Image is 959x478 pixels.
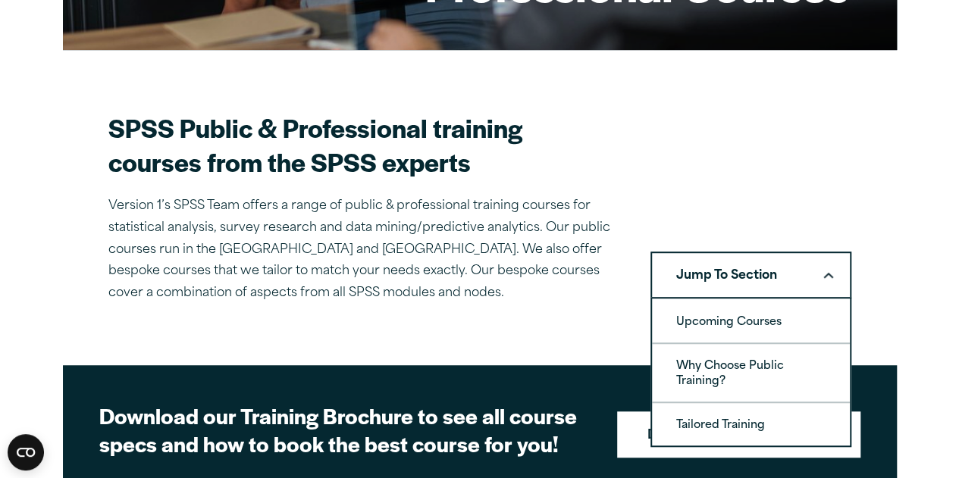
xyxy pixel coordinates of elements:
h2: Download our Training Brochure to see all course specs and how to book the best course for you! [99,401,594,458]
nav: Table of Contents [650,251,851,298]
button: Open CMP widget [8,434,44,470]
h2: SPSS Public & Professional training courses from the SPSS experts [108,111,614,179]
a: Download Training Brochure [617,411,860,458]
p: Version 1’s SPSS Team offers a range of public & professional training courses for statistical an... [108,195,614,305]
a: Tailored Training [652,403,850,445]
a: Why Choose Public Training? [652,344,850,401]
button: Jump To SectionDownward pointing chevron [650,251,851,298]
ol: Jump To SectionDownward pointing chevron [650,297,851,447]
strong: Download Training Brochure [647,426,829,446]
svg: Downward pointing chevron [823,272,833,279]
a: Upcoming Courses [652,300,850,342]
